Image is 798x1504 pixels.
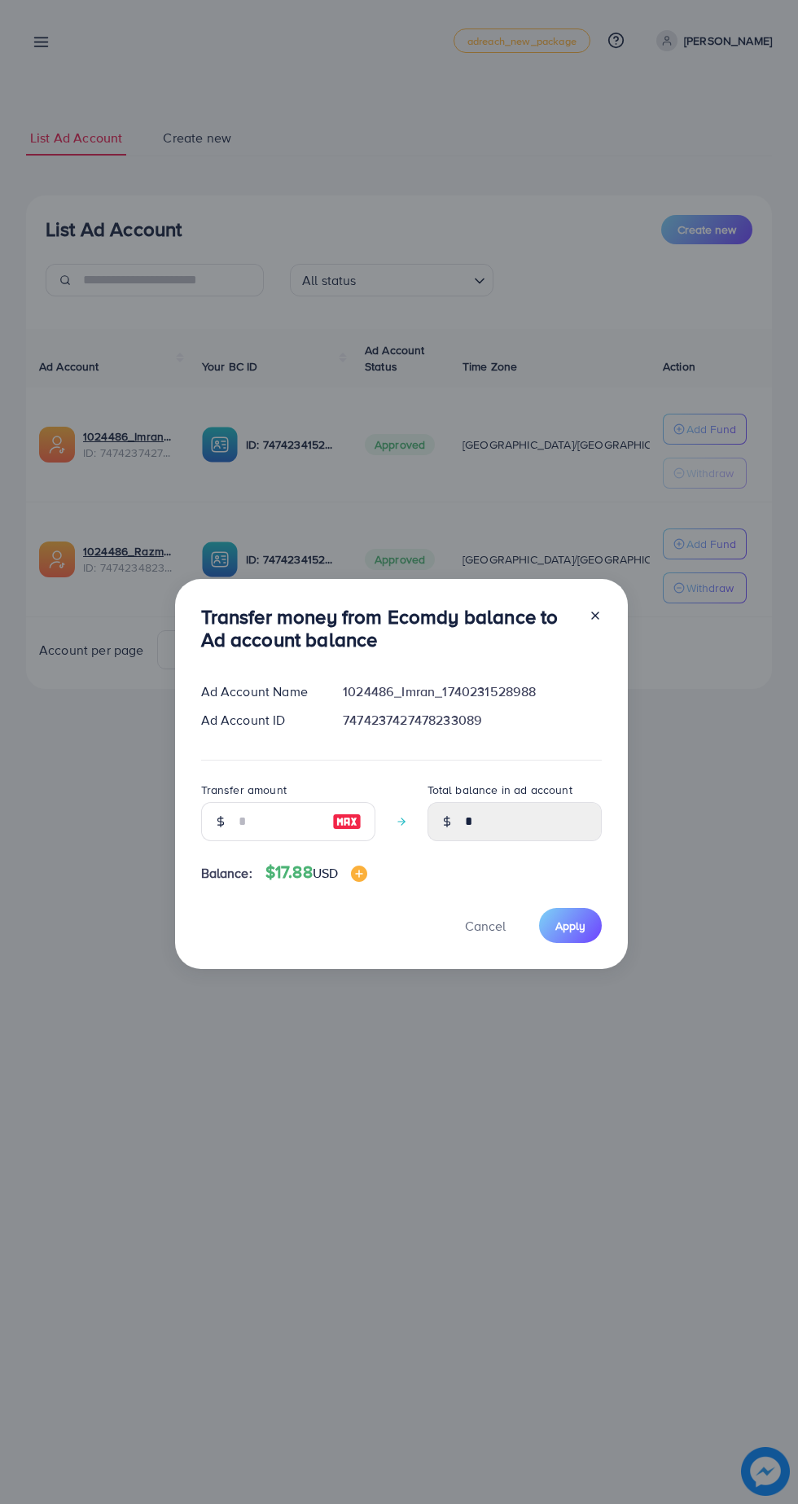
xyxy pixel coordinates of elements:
[539,908,602,943] button: Apply
[330,711,614,730] div: 7474237427478233089
[427,782,572,798] label: Total balance in ad account
[201,782,287,798] label: Transfer amount
[445,908,526,943] button: Cancel
[332,812,362,831] img: image
[188,711,331,730] div: Ad Account ID
[201,864,252,883] span: Balance:
[201,605,576,652] h3: Transfer money from Ecomdy balance to Ad account balance
[330,682,614,701] div: 1024486_Imran_1740231528988
[351,866,367,882] img: image
[465,917,506,935] span: Cancel
[555,918,585,934] span: Apply
[188,682,331,701] div: Ad Account Name
[265,862,367,883] h4: $17.88
[313,864,338,882] span: USD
